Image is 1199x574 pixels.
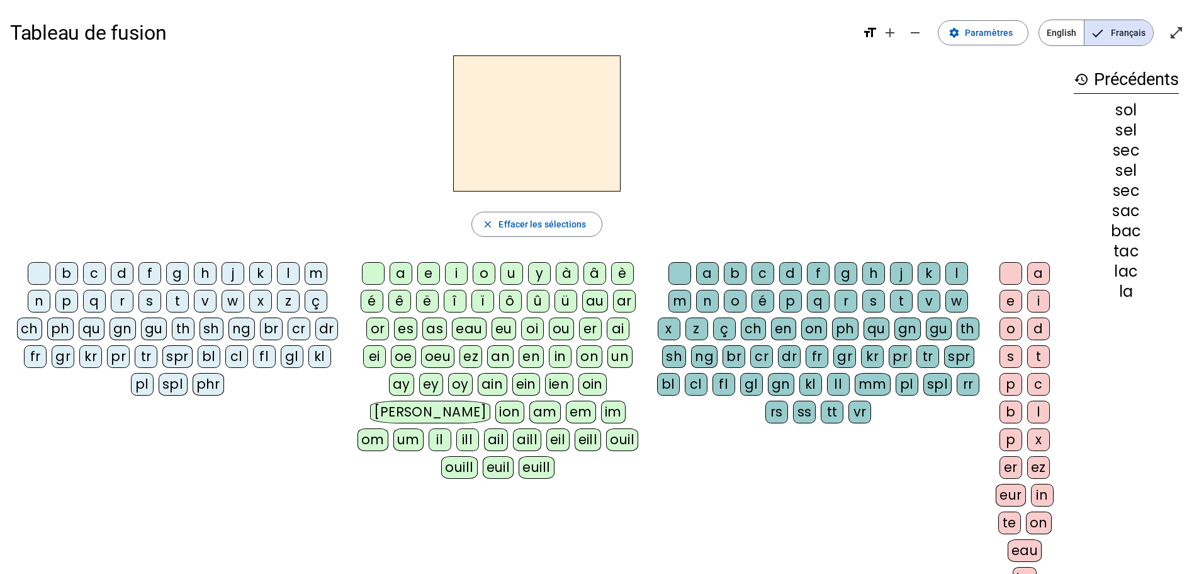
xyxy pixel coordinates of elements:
[79,318,104,340] div: qu
[944,345,974,368] div: spr
[771,318,796,340] div: en
[779,290,802,313] div: p
[529,401,561,423] div: am
[583,262,606,285] div: â
[779,262,802,285] div: d
[55,290,78,313] div: p
[1027,401,1050,423] div: l
[500,262,523,285] div: u
[390,262,412,285] div: a
[768,373,794,396] div: gn
[1074,224,1179,239] div: bac
[441,456,477,479] div: ouill
[492,318,516,340] div: eu
[111,262,133,285] div: d
[894,318,921,340] div: gn
[416,290,439,313] div: ë
[1074,244,1179,259] div: tac
[999,401,1022,423] div: b
[806,345,828,368] div: fr
[724,262,746,285] div: b
[579,318,602,340] div: er
[471,290,494,313] div: ï
[999,428,1022,451] div: p
[999,318,1022,340] div: o
[1027,262,1050,285] div: a
[751,262,774,285] div: c
[696,262,719,285] div: a
[835,290,857,313] div: r
[999,290,1022,313] div: e
[141,318,167,340] div: gu
[1027,373,1050,396] div: c
[889,345,911,368] div: pr
[222,290,244,313] div: w
[848,401,871,423] div: vr
[253,345,276,368] div: fl
[582,290,608,313] div: au
[305,290,327,313] div: ç
[499,290,522,313] div: ô
[658,318,680,340] div: x
[1039,20,1154,46] mat-button-toggle-group: Language selection
[498,217,586,232] span: Effacer les sélections
[357,428,388,451] div: om
[277,262,300,285] div: l
[452,318,487,340] div: eau
[938,20,1028,45] button: Paramètres
[1074,103,1179,118] div: sol
[1074,72,1089,87] mat-icon: history
[998,512,1021,534] div: te
[281,345,303,368] div: gl
[668,290,691,313] div: m
[1074,123,1179,138] div: sel
[740,373,763,396] div: gl
[166,290,189,313] div: t
[47,318,74,340] div: ph
[607,345,633,368] div: un
[945,290,968,313] div: w
[225,345,248,368] div: cl
[249,290,272,313] div: x
[172,318,194,340] div: th
[52,345,74,368] div: gr
[1074,143,1179,158] div: sec
[315,318,338,340] div: dr
[566,401,596,423] div: em
[483,456,514,479] div: euil
[138,290,161,313] div: s
[765,401,788,423] div: rs
[419,373,443,396] div: ey
[662,345,686,368] div: sh
[751,290,774,313] div: é
[519,345,544,368] div: en
[444,290,466,313] div: î
[521,318,544,340] div: oi
[861,345,884,368] div: kr
[908,25,923,40] mat-icon: remove
[487,345,514,368] div: an
[556,262,578,285] div: à
[1027,318,1050,340] div: d
[778,345,801,368] div: dr
[1027,345,1050,368] div: t
[288,318,310,340] div: cr
[512,373,541,396] div: ein
[110,318,136,340] div: gn
[107,345,130,368] div: pr
[807,262,830,285] div: f
[391,345,416,368] div: oe
[17,318,42,340] div: ch
[1008,539,1042,562] div: eau
[685,318,708,340] div: z
[1027,428,1050,451] div: x
[55,262,78,285] div: b
[111,290,133,313] div: r
[83,290,106,313] div: q
[228,318,255,340] div: ng
[949,27,960,38] mat-icon: settings
[862,290,885,313] div: s
[24,345,47,368] div: fr
[833,345,856,368] div: gr
[249,262,272,285] div: k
